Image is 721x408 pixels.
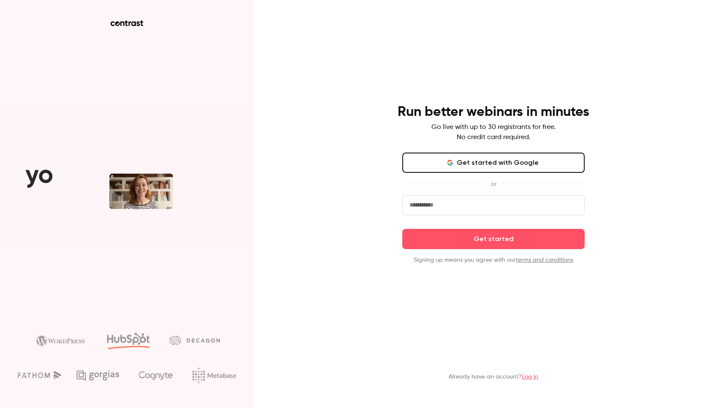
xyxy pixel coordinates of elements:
p: Go live with up to 30 registrants for free. No credit card required. [431,122,556,142]
h4: Run better webinars in minutes [398,104,589,121]
p: Already have an account? [449,373,538,381]
p: Signing up means you agree with our [402,256,585,264]
span: or [487,180,501,188]
button: Get started with Google [402,153,585,173]
a: Log in [522,374,538,380]
button: Get started [402,229,585,249]
img: decagon [169,336,220,345]
a: terms and conditions [516,257,573,263]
